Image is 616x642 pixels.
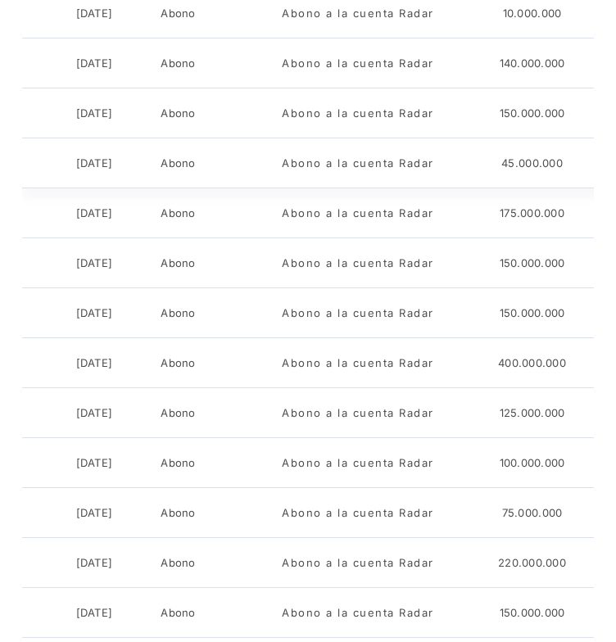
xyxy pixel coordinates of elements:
div: Abono [161,255,195,272]
div: 150.000.000 [500,605,565,622]
div: [DATE] [76,305,113,322]
div: [DATE] [76,206,113,222]
div: 400.000.000 [498,355,566,372]
div: Abono a la cuenta Radar [282,305,434,322]
div: 175.000.000 [500,206,564,222]
div: Abono [161,305,195,322]
div: Abono [161,56,195,72]
div: 150.000.000 [500,106,565,122]
div: 75.000.000 [502,505,563,522]
div: Abono a la cuenta Radar [282,56,434,72]
div: Abono a la cuenta Radar [282,605,434,622]
div: Abono [161,555,195,572]
div: 100.000.000 [500,455,565,472]
div: [DATE] [76,455,113,472]
div: Abono [161,405,195,422]
div: Abono [161,6,195,22]
div: Abono [161,605,195,622]
div: Abono a la cuenta Radar [282,455,434,472]
div: Abono a la cuenta Radar [282,106,434,122]
div: Abono [161,455,195,472]
div: [DATE] [76,605,113,622]
div: Abono [161,355,195,372]
div: Abono a la cuenta Radar [282,156,434,172]
div: [DATE] [76,355,113,372]
div: 220.000.000 [498,555,566,572]
div: Abono [161,106,195,122]
div: [DATE] [76,56,113,72]
div: Abono a la cuenta Radar [282,255,434,272]
div: [DATE] [76,505,113,522]
div: Abono a la cuenta Radar [282,355,434,372]
div: Abono [161,505,195,522]
div: 150.000.000 [500,305,565,322]
div: [DATE] [76,255,113,272]
div: 150.000.000 [500,255,565,272]
div: [DATE] [76,405,113,422]
div: 45.000.000 [501,156,563,172]
div: 125.000.000 [500,405,565,422]
div: Abono a la cuenta Radar [282,206,434,222]
div: Abono [161,156,195,172]
div: 140.000.000 [500,56,565,72]
div: 10.000.000 [503,6,562,22]
div: Abono [161,206,195,222]
div: Abono a la cuenta Radar [282,555,434,572]
div: Abono a la cuenta Radar [282,6,434,22]
div: Abono a la cuenta Radar [282,405,434,422]
div: [DATE] [76,555,113,572]
div: [DATE] [76,106,113,122]
div: [DATE] [76,156,113,172]
div: [DATE] [76,6,113,22]
div: Abono a la cuenta Radar [282,505,434,522]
